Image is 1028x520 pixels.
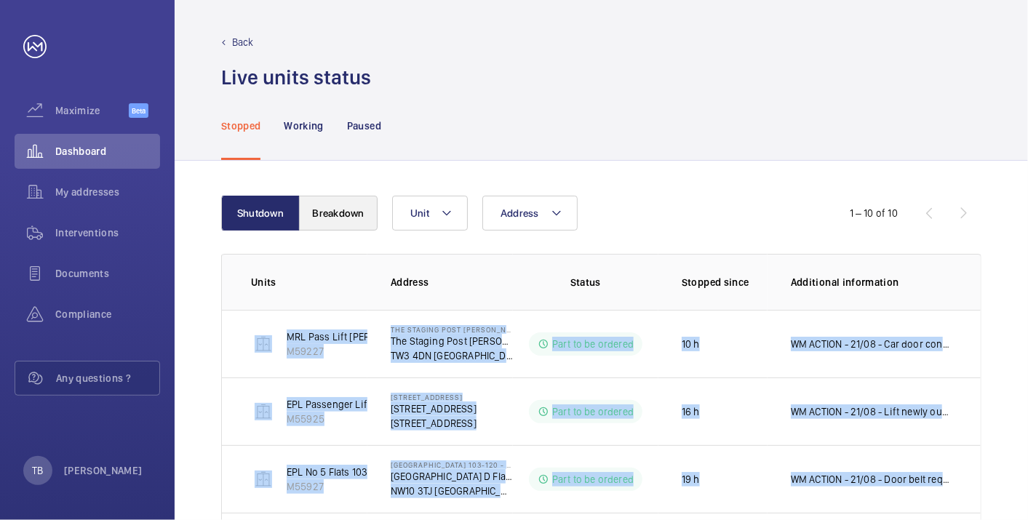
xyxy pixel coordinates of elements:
p: WM ACTION - 21/08 - Door belt required, sourcing eta [791,472,952,487]
p: WM ACTION - 21/08 - Lift newly out of warranty, no car guide shoes. Sourcing parts [791,404,952,419]
p: EPL Passenger Lift [287,397,370,412]
p: [GEOGRAPHIC_DATA] 103-120 - High Risk Building [391,460,513,469]
img: elevator.svg [255,403,272,420]
button: Unit [392,196,468,231]
span: Compliance [55,307,160,321]
p: TW3 4DN [GEOGRAPHIC_DATA] [391,348,513,363]
span: My addresses [55,185,160,199]
p: MRL Pass Lift [PERSON_NAME] [287,329,423,344]
p: Additional information [791,275,952,289]
h1: Live units status [221,64,371,91]
p: TB [32,463,43,478]
span: Maximize [55,103,129,118]
p: M55927 [287,479,412,494]
p: [STREET_ADDRESS] [391,416,477,431]
p: EPL No 5 Flats 103-120 Blk D [287,465,412,479]
p: Back [232,35,254,49]
p: 16 h [682,404,700,419]
p: NW10 3TJ [GEOGRAPHIC_DATA] [391,484,513,498]
span: Documents [55,266,160,281]
p: 10 h [682,337,700,351]
span: Unit [410,207,429,219]
button: Address [482,196,578,231]
span: Interventions [55,225,160,240]
p: M59227 [287,344,423,359]
p: [STREET_ADDRESS] [391,401,477,416]
p: Units [251,275,367,289]
p: Status [523,275,648,289]
button: Breakdown [299,196,378,231]
button: Shutdown [221,196,300,231]
img: elevator.svg [255,335,272,353]
span: Dashboard [55,144,160,159]
p: Part to be ordered [552,404,634,419]
p: The Staging Post [PERSON_NAME] Court [391,334,513,348]
p: Stopped since [682,275,768,289]
div: 1 – 10 of 10 [850,206,898,220]
p: [STREET_ADDRESS] [391,393,477,401]
p: Part to be ordered [552,472,634,487]
p: WM ACTION - 21/08 - Car door contact required, sourcing eta [791,337,952,351]
p: Working [284,119,323,133]
p: Address [391,275,513,289]
p: M55925 [287,412,370,426]
p: [GEOGRAPHIC_DATA] D Flats 103-120 [391,469,513,484]
p: The Staging Post [PERSON_NAME] Court [391,325,513,334]
p: Paused [347,119,381,133]
span: Any questions ? [56,371,159,385]
p: [PERSON_NAME] [64,463,143,478]
span: Beta [129,103,148,118]
img: elevator.svg [255,471,272,488]
span: Address [501,207,539,219]
p: Stopped [221,119,260,133]
p: 19 h [682,472,700,487]
p: Part to be ordered [552,337,634,351]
